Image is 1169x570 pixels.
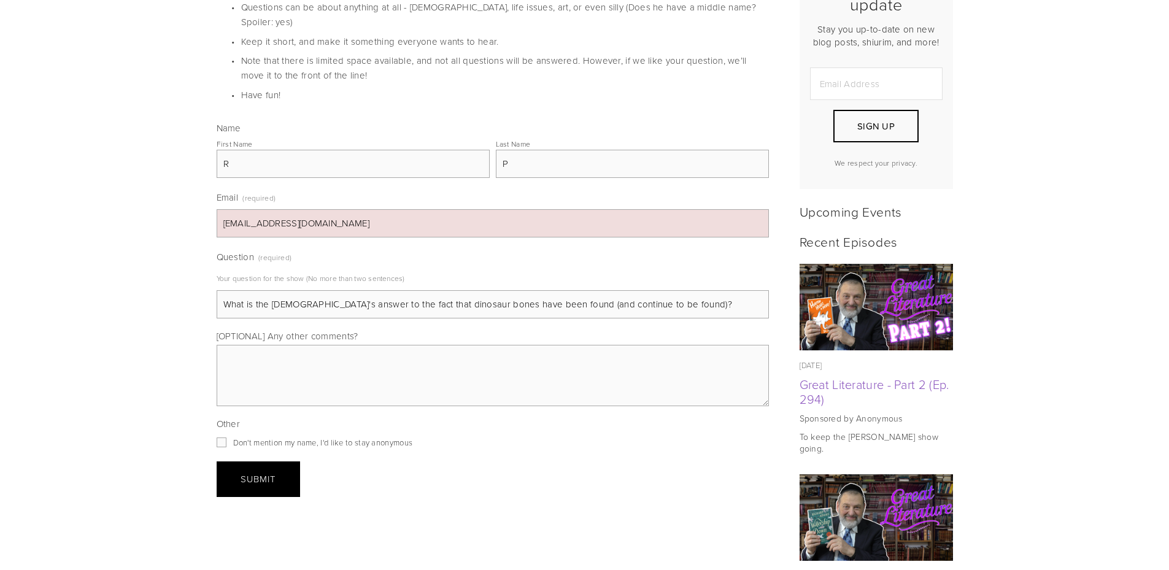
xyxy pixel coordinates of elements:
p: Sponsored by Anonymous [800,412,953,425]
img: Great Literature - Part 2 (Ep. 294) [799,264,953,350]
span: Submit [241,472,276,485]
p: Have fun! [241,88,769,102]
h2: Recent Episodes [800,234,953,249]
input: Email Address [810,67,943,100]
input: Don't mention my name, I'd like to stay anonymous [217,437,226,447]
p: Keep it short, and make it something everyone wants to hear. [241,34,769,49]
h2: Upcoming Events [800,204,953,219]
span: Don't mention my name, I'd like to stay anonymous [233,437,413,448]
time: [DATE] [800,360,822,371]
a: Great Literature - Part 2 (Ep. 294) [800,376,949,407]
span: Sign Up [857,120,895,133]
span: Question [217,250,254,263]
p: Stay you up-to-date on new blog posts, shiurim, and more! [810,23,943,48]
button: Sign Up [833,110,918,142]
img: Great Literature (Ep. 293) [799,474,953,561]
span: Email [217,191,239,204]
div: Last Name [496,139,531,149]
span: Other [217,417,241,430]
p: We respect your privacy. [810,158,943,168]
div: First Name [217,139,253,149]
span: (required) [242,189,276,207]
button: SubmitSubmit [217,461,300,497]
span: [OPTIONAL] Any other comments? [217,329,358,342]
p: Note that there is limited space available, and not all questions will be answered. However, if w... [241,53,769,83]
span: (required) [258,248,291,266]
p: To keep the [PERSON_NAME] show going. [800,431,953,455]
span: Name [217,121,241,134]
p: Your question for the show (No more than two sentences) [217,269,769,288]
